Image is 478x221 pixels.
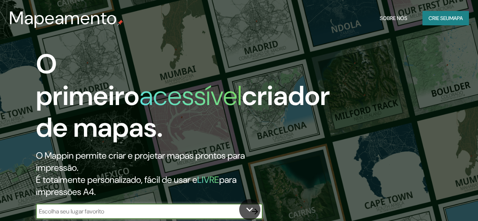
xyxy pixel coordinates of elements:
[117,20,123,26] img: pino de mapa
[139,78,242,113] font: acessível
[380,15,407,22] font: Sobre nós
[36,46,139,113] font: O primeiro
[36,207,248,216] input: Escolha seu lugar favorito
[36,174,197,185] font: É totalmente personalizado, fácil de usar e
[428,15,449,22] font: Crie seu
[422,11,469,25] button: Crie seumapa
[449,15,463,22] font: mapa
[197,174,219,185] font: LIVRE
[9,6,117,30] font: Mapeamento
[377,11,410,25] button: Sobre nós
[36,78,330,145] font: criador de mapas.
[36,174,237,198] font: para impressões A4.
[36,150,245,173] font: O Mappin permite criar e projetar mapas prontos para impressão.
